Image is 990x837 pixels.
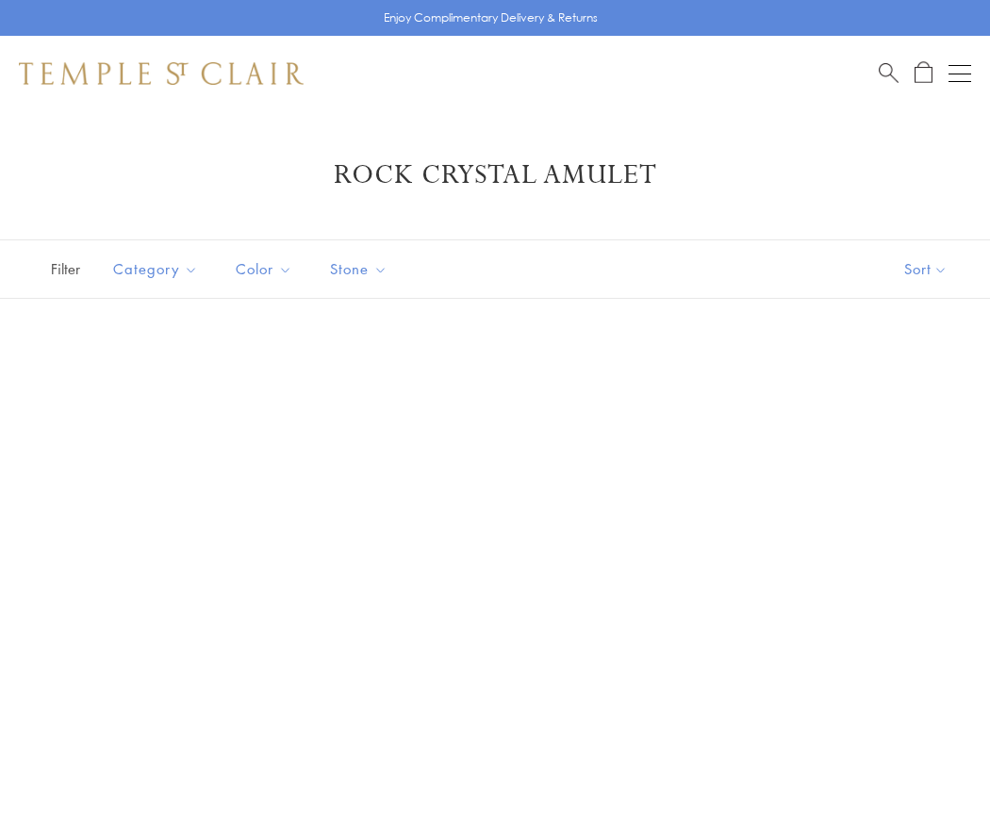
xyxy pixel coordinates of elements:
[99,248,212,290] button: Category
[384,8,598,27] p: Enjoy Complimentary Delivery & Returns
[321,257,402,281] span: Stone
[879,61,899,85] a: Search
[915,61,932,85] a: Open Shopping Bag
[949,62,971,85] button: Open navigation
[222,248,306,290] button: Color
[316,248,402,290] button: Stone
[47,158,943,192] h1: Rock Crystal Amulet
[226,257,306,281] span: Color
[104,257,212,281] span: Category
[19,62,304,85] img: Temple St. Clair
[862,240,990,298] button: Show sort by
